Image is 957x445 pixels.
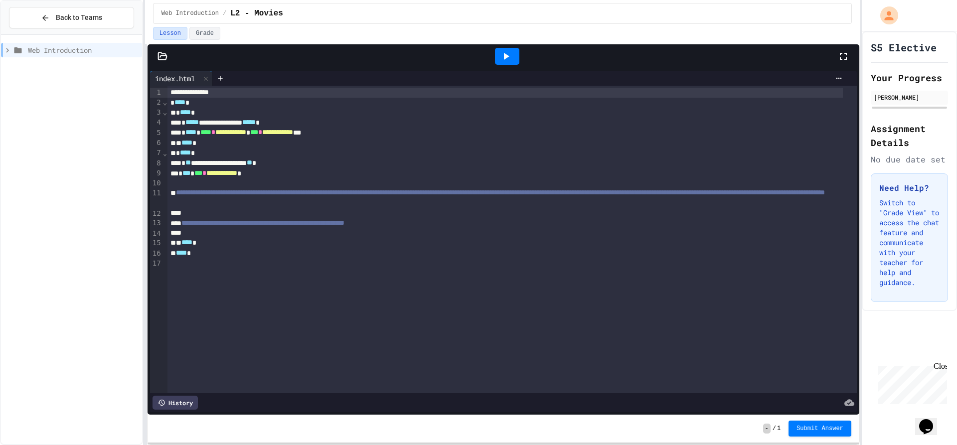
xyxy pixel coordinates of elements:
span: L2 - Movies [230,7,283,19]
div: 6 [150,138,162,148]
div: 17 [150,259,162,269]
span: Fold line [162,108,167,116]
div: My Account [870,4,901,27]
div: Chat with us now!Close [4,4,69,63]
span: Web Introduction [161,9,219,17]
button: Back to Teams [9,7,134,28]
div: 7 [150,148,162,158]
span: Fold line [162,149,167,157]
div: 1 [150,88,162,98]
span: - [763,424,771,434]
button: Grade [189,27,220,40]
div: 2 [150,98,162,108]
span: 1 [777,425,781,433]
span: Submit Answer [797,425,843,433]
div: 13 [150,218,162,228]
p: Switch to "Grade View" to access the chat feature and communicate with your teacher for help and ... [879,198,940,288]
div: 15 [150,238,162,248]
div: index.html [150,73,200,84]
div: [PERSON_NAME] [874,93,945,102]
button: Lesson [153,27,187,40]
h1: S5 Elective [871,40,937,54]
div: index.html [150,71,212,86]
span: Web Introduction [28,45,138,55]
h2: Assignment Details [871,122,948,149]
span: Fold line [162,98,167,106]
h3: Need Help? [879,182,940,194]
span: / [223,9,226,17]
h2: Your Progress [871,71,948,85]
div: 9 [150,168,162,178]
div: 12 [150,209,162,219]
iframe: chat widget [915,405,947,435]
span: Back to Teams [56,12,102,23]
span: / [773,425,776,433]
div: 14 [150,229,162,239]
div: 10 [150,178,162,188]
div: No due date set [871,153,948,165]
div: 5 [150,128,162,138]
div: 11 [150,188,162,209]
div: History [153,396,198,410]
div: 16 [150,249,162,259]
div: 4 [150,118,162,128]
div: 3 [150,108,162,118]
button: Submit Answer [789,421,851,437]
iframe: chat widget [874,362,947,404]
div: 8 [150,158,162,168]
